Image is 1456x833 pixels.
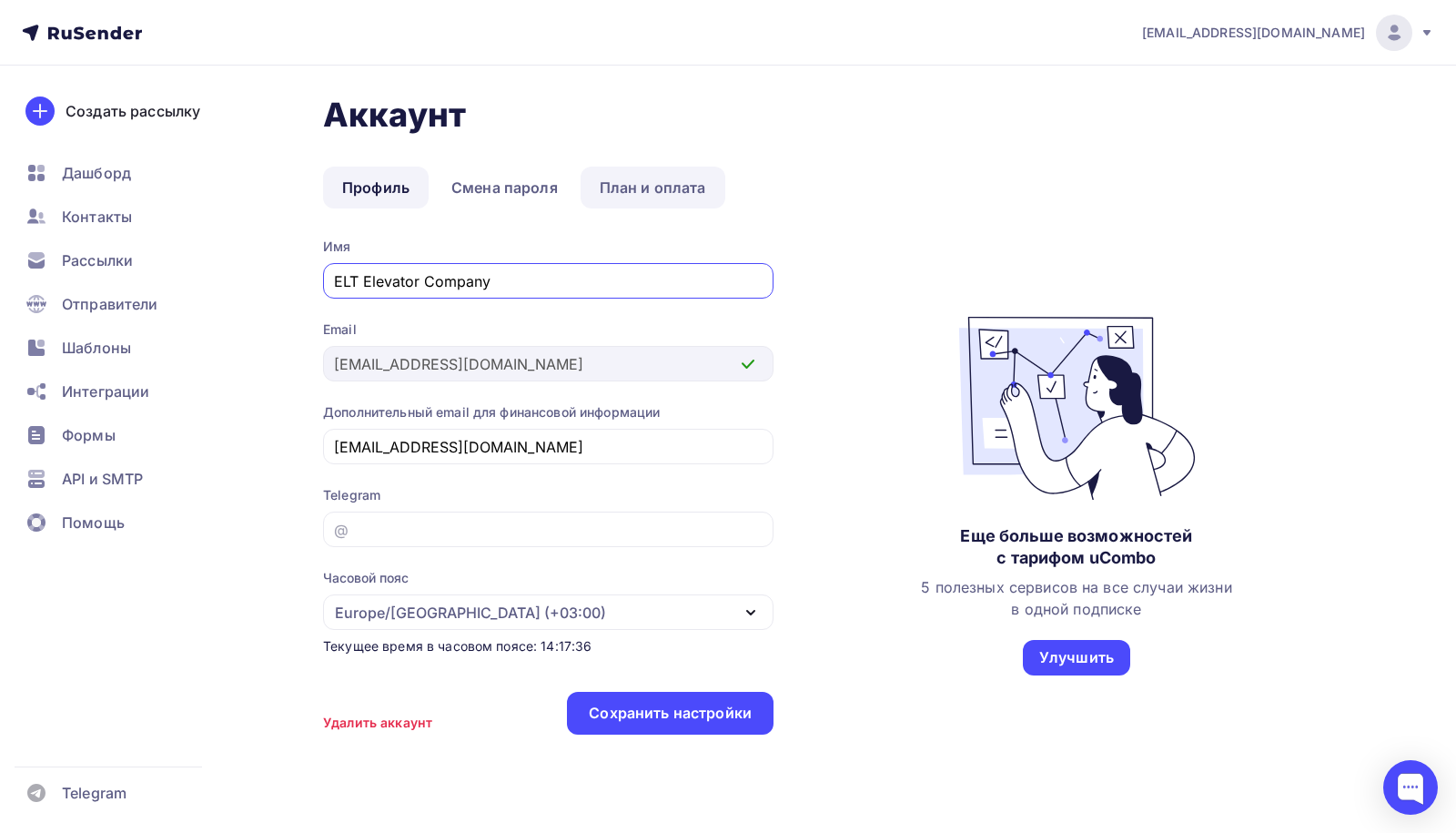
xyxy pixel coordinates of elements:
[589,703,752,724] div: Сохранить настройки
[581,167,725,208] a: План и оплата
[66,100,200,122] div: Создать рассылку
[62,468,143,490] span: API и SMTP
[15,330,231,366] a: Шаблоны
[323,167,429,208] a: Профиль
[62,249,133,271] span: Рассылки
[15,198,231,235] a: Контакты
[62,381,149,402] span: Интеграции
[323,714,432,732] div: Удалить аккаунт
[432,167,577,208] a: Смена пароля
[323,403,773,422] div: Дополнительный email для финансовой информации
[15,417,231,453] a: Формы
[1142,15,1434,51] a: [EMAIL_ADDRESS][DOMAIN_NAME]
[335,602,606,624] div: Europe/[GEOGRAPHIC_DATA] (+03:00)
[960,525,1192,569] div: Еще больше возможностей с тарифом uCombo
[334,519,349,541] div: @
[62,293,158,315] span: Отправители
[323,238,773,256] div: Имя
[334,436,763,458] input: Укажите дополнительный email
[323,637,773,655] div: Текущее время в часовом поясе: 14:17:36
[921,576,1231,620] div: 5 полезных сервисов на все случаи жизни в одной подписке
[323,95,1380,135] h1: Аккаунт
[62,162,131,184] span: Дашборд
[323,486,773,504] div: Telegram
[323,569,773,630] button: Часовой пояс Europe/[GEOGRAPHIC_DATA] (+03:00)
[1039,647,1114,668] div: Улучшить
[62,782,126,804] span: Telegram
[323,320,773,339] div: Email
[15,286,231,322] a: Отправители
[15,155,231,191] a: Дашборд
[15,242,231,279] a: Рассылки
[334,270,763,292] input: Введите имя
[323,569,409,587] div: Часовой пояс
[62,206,132,228] span: Контакты
[1142,24,1365,42] span: [EMAIL_ADDRESS][DOMAIN_NAME]
[62,424,116,446] span: Формы
[62,337,131,359] span: Шаблоны
[62,512,125,533] span: Помощь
